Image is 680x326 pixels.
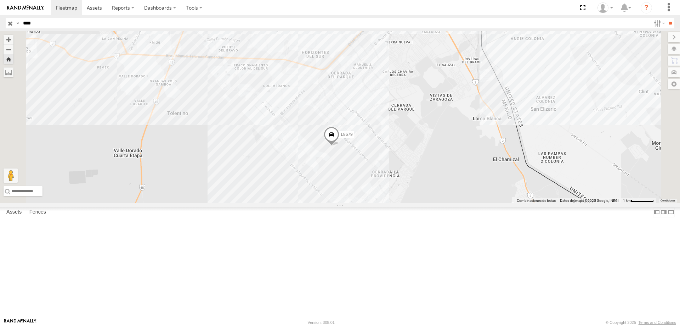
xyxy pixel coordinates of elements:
label: Assets [3,207,25,217]
span: L8679 [341,132,352,137]
div: Version: 308.01 [308,320,335,325]
label: Map Settings [668,79,680,89]
div: MANUEL HERNANDEZ [595,2,616,13]
label: Dock Summary Table to the Right [660,207,667,217]
button: Arrastra el hombrecito naranja al mapa para abrir Street View [4,168,18,183]
i: ? [641,2,652,13]
button: Zoom Home [4,54,13,64]
img: rand-logo.svg [7,5,44,10]
button: Zoom in [4,35,13,44]
a: Visit our Website [4,319,36,326]
button: Zoom out [4,44,13,54]
label: Fences [26,207,50,217]
label: Search Query [15,18,21,28]
label: Search Filter Options [651,18,666,28]
label: Measure [4,67,13,77]
a: Condiciones (se abre en una nueva pestaña) [661,199,675,202]
label: Hide Summary Table [668,207,675,217]
button: Combinaciones de teclas [517,198,556,203]
span: Datos del mapa ©2025 Google, INEGI [560,199,619,203]
label: Dock Summary Table to the Left [653,207,660,217]
a: Terms and Conditions [639,320,676,325]
button: Escala del mapa: 1 km por 61 píxeles [621,198,656,203]
span: 1 km [623,199,631,203]
div: © Copyright 2025 - [606,320,676,325]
